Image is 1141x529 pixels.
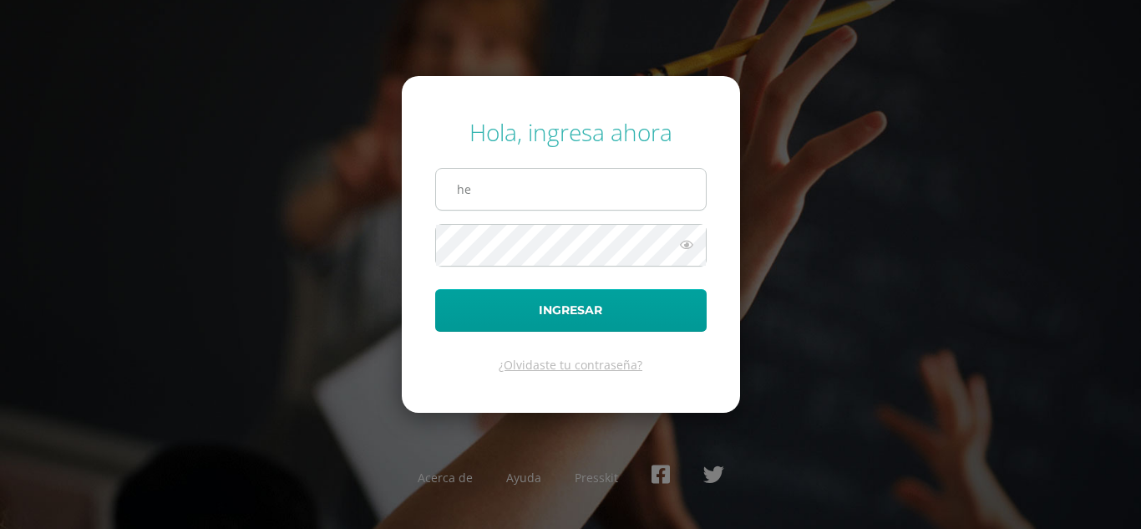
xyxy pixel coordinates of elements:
button: Ingresar [435,289,707,332]
a: Acerca de [418,470,473,486]
div: Hola, ingresa ahora [435,116,707,148]
a: Ayuda [506,470,541,486]
a: ¿Olvidaste tu contraseña? [499,357,642,373]
input: Correo electrónico o usuario [436,169,706,210]
a: Presskit [575,470,618,486]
